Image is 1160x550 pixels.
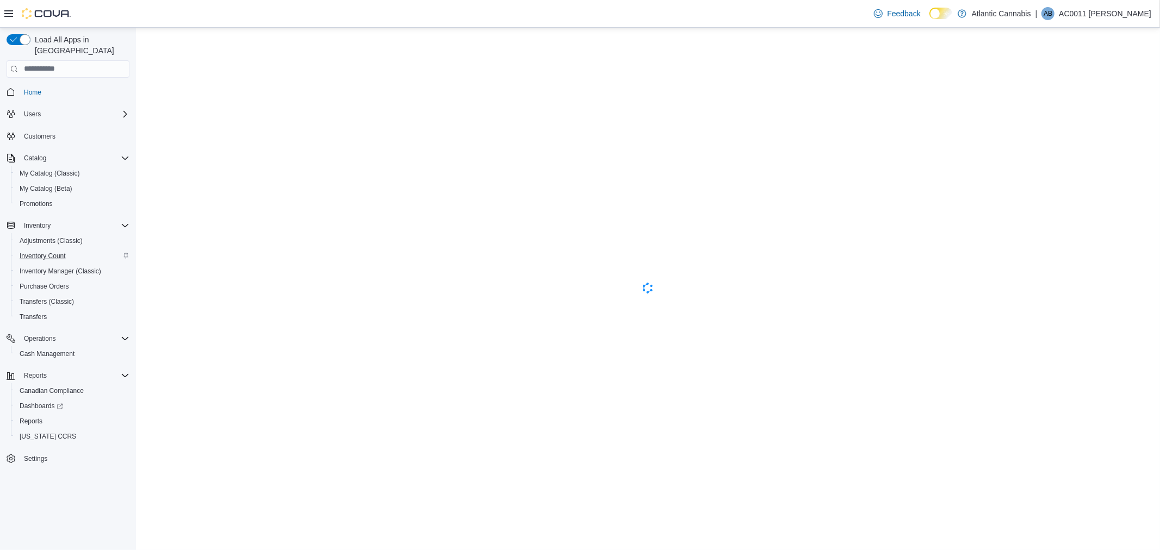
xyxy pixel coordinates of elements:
[20,402,63,410] span: Dashboards
[20,369,129,382] span: Reports
[15,310,51,323] a: Transfers
[15,249,129,262] span: Inventory Count
[20,152,129,165] span: Catalog
[15,182,77,195] a: My Catalog (Beta)
[15,280,129,293] span: Purchase Orders
[11,248,134,264] button: Inventory Count
[20,152,51,165] button: Catalog
[20,386,84,395] span: Canadian Compliance
[15,197,57,210] a: Promotions
[15,430,129,443] span: Washington CCRS
[11,181,134,196] button: My Catalog (Beta)
[11,233,134,248] button: Adjustments (Classic)
[870,3,925,24] a: Feedback
[20,452,52,465] a: Settings
[2,107,134,122] button: Users
[15,182,129,195] span: My Catalog (Beta)
[20,369,51,382] button: Reports
[15,265,129,278] span: Inventory Manager (Classic)
[1041,7,1054,20] div: AC0011 Blackmore Barb
[20,108,45,121] button: Users
[24,371,47,380] span: Reports
[20,297,74,306] span: Transfers (Classic)
[20,452,129,465] span: Settings
[20,349,75,358] span: Cash Management
[11,166,134,181] button: My Catalog (Classic)
[1035,7,1038,20] p: |
[15,234,87,247] a: Adjustments (Classic)
[2,218,134,233] button: Inventory
[15,310,129,323] span: Transfers
[15,415,129,428] span: Reports
[20,85,129,99] span: Home
[11,429,134,444] button: [US_STATE] CCRS
[15,384,88,397] a: Canadian Compliance
[30,34,129,56] span: Load All Apps in [GEOGRAPHIC_DATA]
[1059,7,1151,20] p: AC0011 [PERSON_NAME]
[20,219,55,232] button: Inventory
[15,249,70,262] a: Inventory Count
[20,267,101,276] span: Inventory Manager (Classic)
[15,399,129,412] span: Dashboards
[20,236,83,245] span: Adjustments (Classic)
[11,264,134,279] button: Inventory Manager (Classic)
[20,130,60,143] a: Customers
[7,80,129,495] nav: Complex example
[11,414,134,429] button: Reports
[24,110,41,118] span: Users
[15,295,78,308] a: Transfers (Classic)
[15,295,129,308] span: Transfers (Classic)
[24,88,41,97] span: Home
[2,331,134,346] button: Operations
[24,454,47,463] span: Settings
[11,294,134,309] button: Transfers (Classic)
[20,332,129,345] span: Operations
[15,265,106,278] a: Inventory Manager (Classic)
[2,128,134,144] button: Customers
[20,199,53,208] span: Promotions
[20,417,42,426] span: Reports
[929,8,952,19] input: Dark Mode
[11,196,134,211] button: Promotions
[20,332,60,345] button: Operations
[15,430,80,443] a: [US_STATE] CCRS
[2,368,134,383] button: Reports
[20,184,72,193] span: My Catalog (Beta)
[15,280,73,293] a: Purchase Orders
[22,8,71,19] img: Cova
[2,151,134,166] button: Catalog
[20,169,80,178] span: My Catalog (Classic)
[2,84,134,100] button: Home
[15,197,129,210] span: Promotions
[15,347,129,360] span: Cash Management
[24,221,51,230] span: Inventory
[15,384,129,397] span: Canadian Compliance
[20,108,129,121] span: Users
[24,334,56,343] span: Operations
[15,167,129,180] span: My Catalog (Classic)
[20,219,129,232] span: Inventory
[20,312,47,321] span: Transfers
[11,346,134,361] button: Cash Management
[1044,7,1052,20] span: AB
[929,19,930,20] span: Dark Mode
[20,252,66,260] span: Inventory Count
[11,383,134,398] button: Canadian Compliance
[2,451,134,466] button: Settings
[11,309,134,324] button: Transfers
[972,7,1031,20] p: Atlantic Cannabis
[20,282,69,291] span: Purchase Orders
[20,129,129,143] span: Customers
[15,347,79,360] a: Cash Management
[20,86,46,99] a: Home
[15,415,47,428] a: Reports
[887,8,920,19] span: Feedback
[15,399,67,412] a: Dashboards
[11,279,134,294] button: Purchase Orders
[24,154,46,162] span: Catalog
[15,234,129,247] span: Adjustments (Classic)
[24,132,55,141] span: Customers
[20,432,76,441] span: [US_STATE] CCRS
[11,398,134,414] a: Dashboards
[15,167,84,180] a: My Catalog (Classic)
